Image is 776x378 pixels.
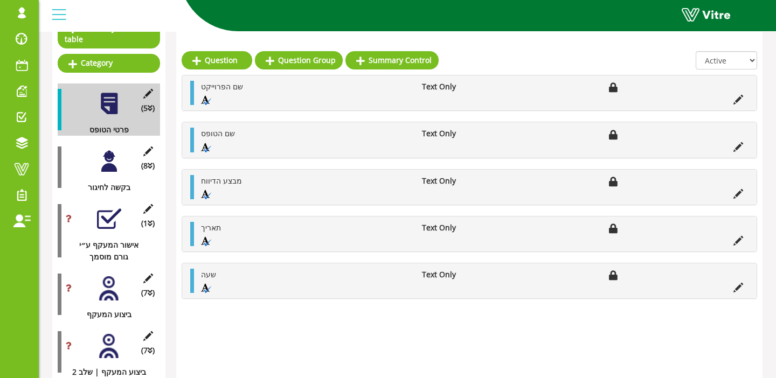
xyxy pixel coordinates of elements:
[58,124,152,136] div: פרטי הטופס
[58,239,152,263] div: אישור המעקף ע״י גורם מוסמך
[141,102,155,114] span: (5 )
[141,218,155,229] span: (1 )
[201,81,243,92] span: שם הפרוייקט
[201,176,242,186] span: מבצע הדיווח
[182,51,252,69] a: Question
[417,269,500,281] li: Text Only
[141,287,155,299] span: (7 )
[255,51,343,69] a: Question Group
[417,222,500,234] li: Text Only
[58,309,152,320] div: ביצוע המעקף
[141,345,155,356] span: (7 )
[201,222,221,233] span: תאריך
[141,160,155,172] span: (8 )
[417,128,500,139] li: Text Only
[58,366,152,378] div: ביצוע המעקף | שלב 2
[201,128,235,138] span: שם הטופס
[201,269,216,279] span: שעה
[58,181,152,193] div: בקשה לחיגור
[417,81,500,93] li: Text Only
[417,175,500,187] li: Text Only
[58,54,160,72] a: Category
[58,19,160,48] a: Summary data table
[345,51,439,69] a: Summary Control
